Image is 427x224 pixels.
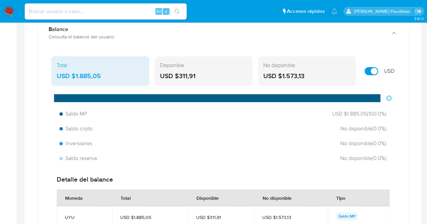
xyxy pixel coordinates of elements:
input: Buscar usuario o caso... [25,7,187,16]
span: s [165,8,167,14]
span: 3.161.2 [414,16,424,21]
a: Notificaciones [331,8,337,14]
a: Salir [415,8,422,15]
span: Alt [156,8,161,14]
p: agostina.bazzano@mercadolibre.com [353,8,412,14]
button: search-icon [170,7,184,16]
span: Accesos rápidos [287,8,325,15]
